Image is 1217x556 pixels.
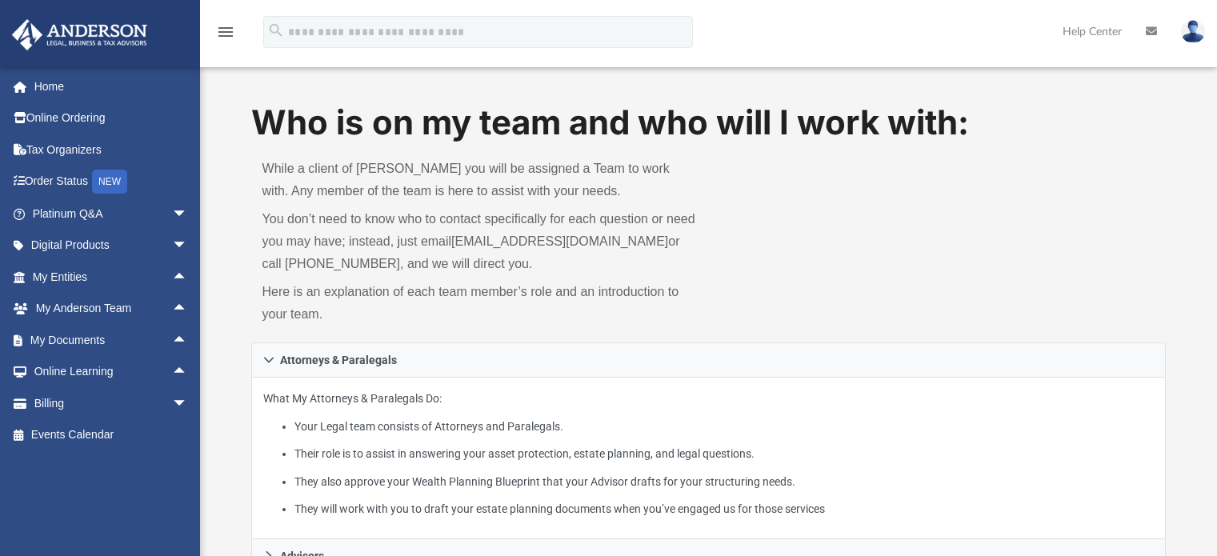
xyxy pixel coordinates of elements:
a: Home [11,70,212,102]
a: menu [216,30,235,42]
i: menu [216,22,235,42]
p: While a client of [PERSON_NAME] you will be assigned a Team to work with. Any member of the team ... [262,158,698,202]
a: Platinum Q&Aarrow_drop_down [11,198,212,230]
span: arrow_drop_up [172,261,204,294]
a: My Anderson Teamarrow_drop_up [11,293,204,325]
a: Online Ordering [11,102,212,134]
span: arrow_drop_up [172,356,204,389]
span: arrow_drop_up [172,324,204,357]
a: Attorneys & Paralegals [251,342,1167,378]
i: search [267,22,285,39]
a: Tax Organizers [11,134,212,166]
span: arrow_drop_up [172,293,204,326]
span: arrow_drop_down [172,387,204,420]
img: User Pic [1181,20,1205,43]
img: Anderson Advisors Platinum Portal [7,19,152,50]
a: Events Calendar [11,419,212,451]
li: They will work with you to draft your estate planning documents when you’ve engaged us for those ... [294,499,1155,519]
li: They also approve your Wealth Planning Blueprint that your Advisor drafts for your structuring ne... [294,472,1155,492]
span: arrow_drop_down [172,230,204,262]
a: Online Learningarrow_drop_up [11,356,204,388]
p: What My Attorneys & Paralegals Do: [263,389,1155,519]
div: Attorneys & Paralegals [251,378,1167,540]
p: You don’t need to know who to contact specifically for each question or need you may have; instea... [262,208,698,275]
a: [EMAIL_ADDRESS][DOMAIN_NAME] [451,234,668,248]
a: My Documentsarrow_drop_up [11,324,204,356]
p: Here is an explanation of each team member’s role and an introduction to your team. [262,281,698,326]
h1: Who is on my team and who will I work with: [251,99,1167,146]
a: Order StatusNEW [11,166,212,198]
li: Their role is to assist in answering your asset protection, estate planning, and legal questions. [294,444,1155,464]
div: NEW [92,170,127,194]
span: arrow_drop_down [172,198,204,230]
a: My Entitiesarrow_drop_up [11,261,212,293]
a: Billingarrow_drop_down [11,387,212,419]
a: Digital Productsarrow_drop_down [11,230,212,262]
li: Your Legal team consists of Attorneys and Paralegals. [294,417,1155,437]
span: Attorneys & Paralegals [280,354,397,366]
